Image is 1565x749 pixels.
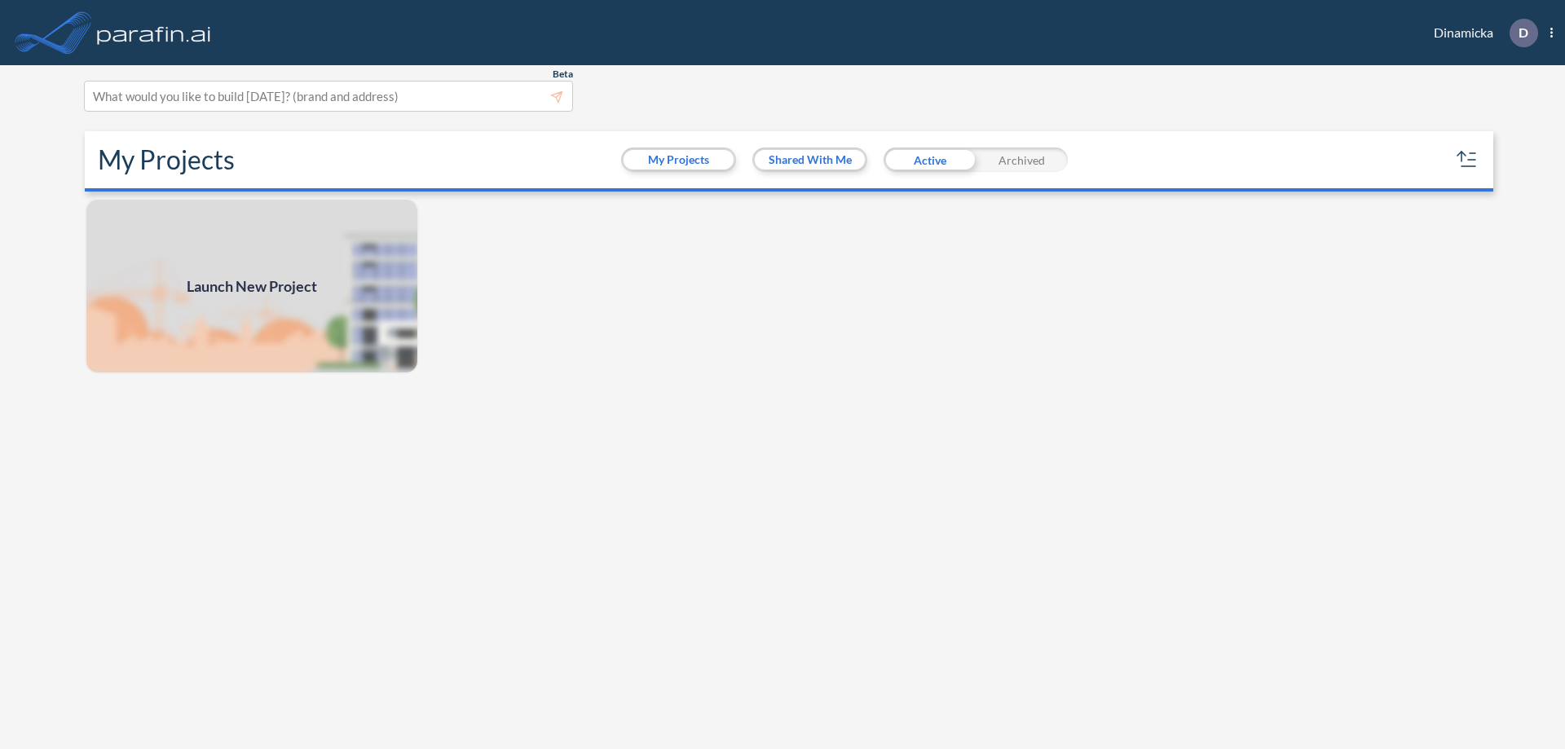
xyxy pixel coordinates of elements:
[98,144,235,175] h2: My Projects
[187,275,317,297] span: Launch New Project
[976,148,1068,172] div: Archived
[94,16,214,49] img: logo
[884,148,976,172] div: Active
[624,150,734,170] button: My Projects
[1519,25,1528,40] p: D
[1409,19,1553,47] div: Dinamicka
[85,198,419,374] a: Launch New Project
[755,150,865,170] button: Shared With Me
[1454,147,1480,173] button: sort
[85,198,419,374] img: add
[553,68,573,81] span: Beta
